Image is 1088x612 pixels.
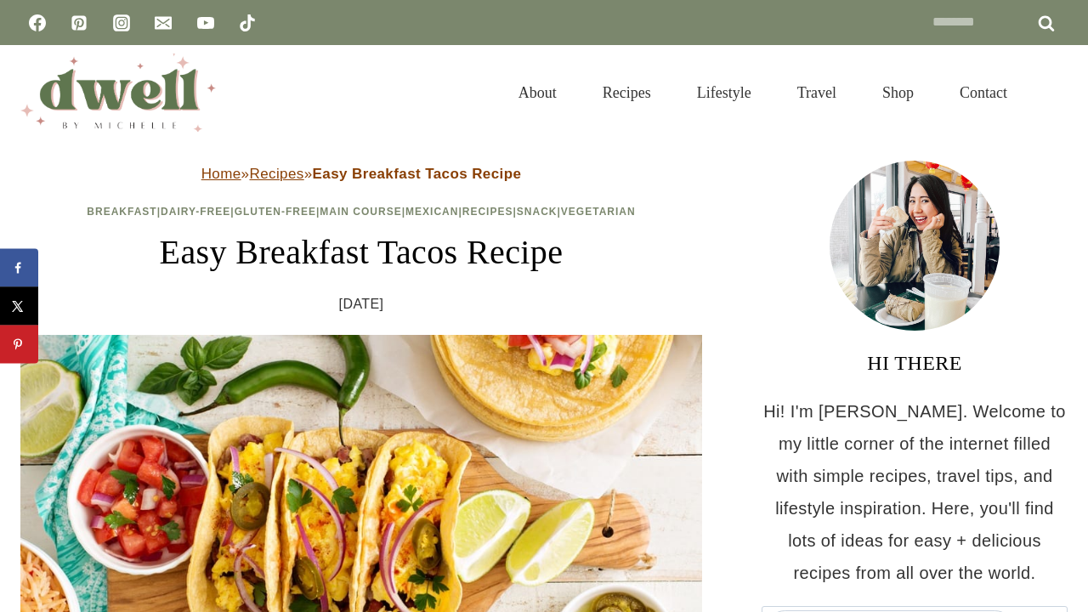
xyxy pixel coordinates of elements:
h3: HI THERE [762,348,1068,378]
a: Recipes [462,206,513,218]
nav: Primary Navigation [496,63,1030,122]
a: TikTok [230,6,264,40]
img: DWELL by michelle [20,54,216,132]
a: Email [146,6,180,40]
span: » » [201,166,522,182]
a: Dairy-Free [161,206,230,218]
p: Hi! I'm [PERSON_NAME]. Welcome to my little corner of the internet filled with simple recipes, tr... [762,395,1068,589]
a: Shop [859,63,937,122]
a: Main Course [320,206,401,218]
a: About [496,63,580,122]
strong: Easy Breakfast Tacos Recipe [313,166,522,182]
a: Instagram [105,6,139,40]
a: Facebook [20,6,54,40]
a: Travel [774,63,859,122]
a: Breakfast [87,206,156,218]
a: Gluten-Free [235,206,316,218]
a: Pinterest [62,6,96,40]
a: Mexican [405,206,458,218]
a: Snack [517,206,558,218]
h1: Easy Breakfast Tacos Recipe [20,227,702,278]
a: Lifestyle [674,63,774,122]
span: | | | | | | | [87,206,635,218]
time: [DATE] [339,292,384,317]
a: Recipes [580,63,674,122]
a: Recipes [249,166,303,182]
button: View Search Form [1039,78,1068,107]
a: YouTube [189,6,223,40]
a: Contact [937,63,1030,122]
a: Home [201,166,241,182]
a: Vegetarian [561,206,636,218]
